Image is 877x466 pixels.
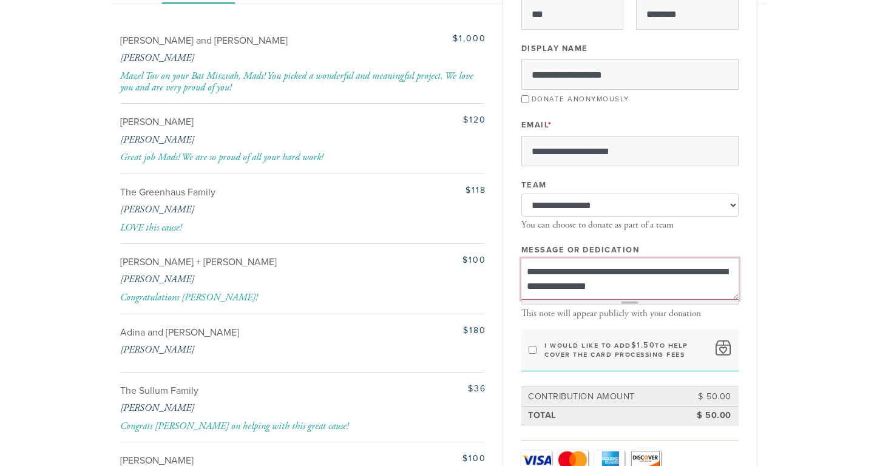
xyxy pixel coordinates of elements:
[120,342,357,358] p: [PERSON_NAME]
[359,184,486,197] div: $118
[120,420,486,432] div: Congrats [PERSON_NAME] on helping with this great cause!
[120,202,357,218] p: [PERSON_NAME]
[359,32,486,45] div: $1,000
[631,340,637,350] span: $
[679,388,733,405] td: $ 50.00
[521,180,547,191] label: Team
[359,382,486,395] div: $36
[544,341,708,359] label: I would like to add to help cover the card processing fees
[120,35,288,47] span: [PERSON_NAME] and [PERSON_NAME]
[120,222,486,234] div: LOVE this cause!
[521,308,739,319] div: This note will appear publicly with your donation
[359,324,486,337] div: $180
[521,43,588,54] label: Display Name
[120,70,486,94] div: Mazel Tov on your Bat Mitzvah, Mads! You picked a wonderful and meaningful project. We love you a...
[521,220,739,231] div: You can choose to donate as part of a team
[120,132,357,148] p: [PERSON_NAME]
[120,326,239,339] span: Adina and [PERSON_NAME]
[120,50,357,66] p: [PERSON_NAME]
[532,95,629,103] label: Donate Anonymously
[521,245,640,255] label: Message or dedication
[526,407,679,424] td: Total
[548,120,552,130] span: This field is required.
[521,120,552,130] label: Email
[637,340,655,350] span: 1.50
[679,407,733,424] td: $ 50.00
[120,256,277,268] span: [PERSON_NAME] + [PERSON_NAME]
[120,292,486,303] div: Congratulations [PERSON_NAME]!
[120,186,215,198] span: The Greenhaus Family
[120,272,357,288] p: [PERSON_NAME]
[120,152,486,163] div: Great job Mads! We are so proud of all your hard work!
[359,113,486,126] div: $120
[359,452,486,465] div: $100
[120,385,198,397] span: The Sullum Family
[359,254,486,266] div: $100
[120,116,194,128] span: [PERSON_NAME]
[120,400,357,416] p: [PERSON_NAME]
[526,388,679,405] td: Contribution Amount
